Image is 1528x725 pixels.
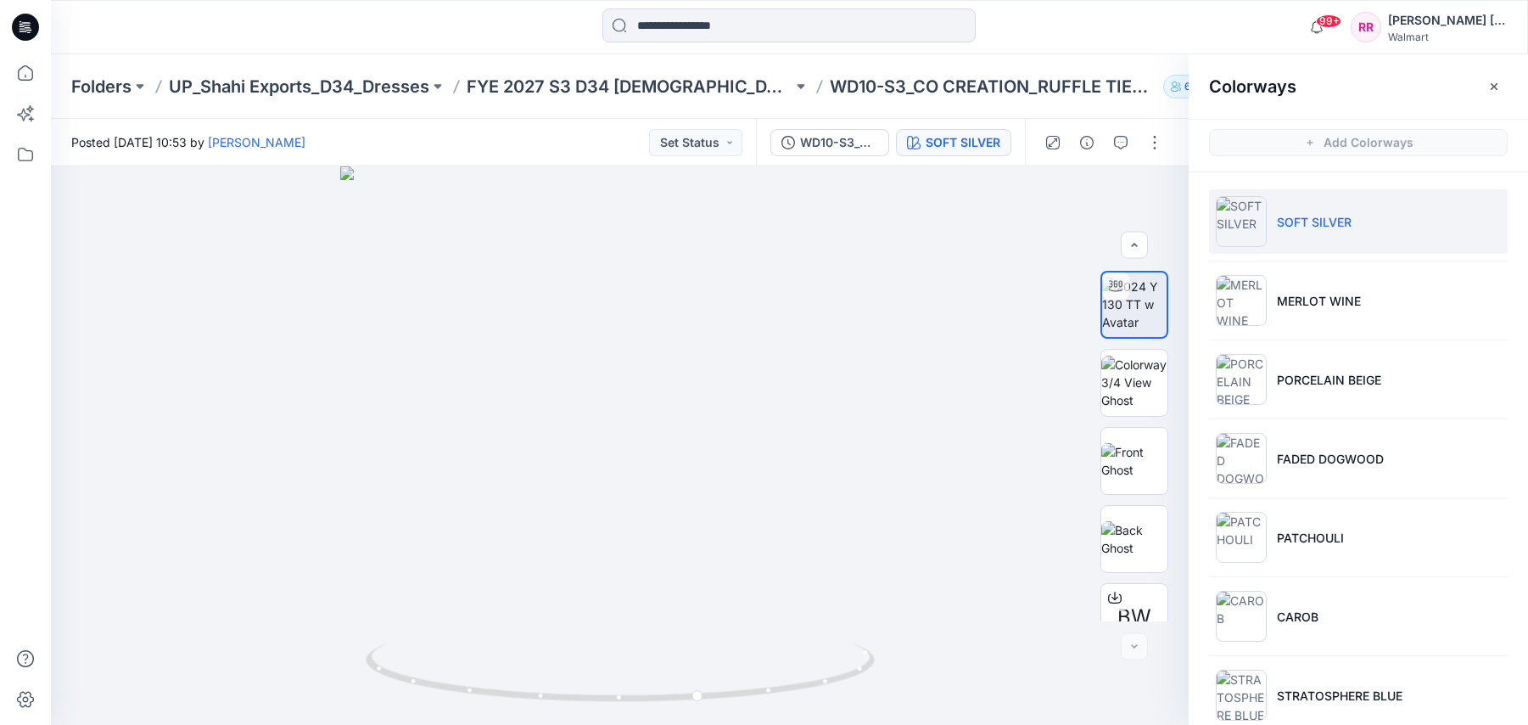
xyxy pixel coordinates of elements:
a: Folders [71,75,132,98]
p: PATCHOULI [1277,529,1344,547]
h2: Colorways [1209,76,1296,97]
img: FADED DOGWOOD [1216,433,1267,484]
p: CAROB [1277,608,1318,626]
img: STRATOSPHERE BLUE [1216,670,1267,721]
img: Colorway 3/4 View Ghost [1101,356,1167,409]
p: 69 [1184,77,1198,96]
p: MERLOT WINE [1277,292,1361,310]
img: Front Ghost [1101,443,1167,479]
img: PORCELAIN BEIGE [1216,354,1267,405]
p: FADED DOGWOOD [1277,450,1384,468]
img: Back Ghost [1101,521,1167,557]
a: [PERSON_NAME] [208,135,305,149]
a: FYE 2027 S3 D34 [DEMOGRAPHIC_DATA] Dresses - Shahi [467,75,792,98]
img: CAROB [1216,591,1267,642]
span: 99+ [1316,14,1341,28]
div: SOFT SILVER [926,133,1000,152]
button: SOFT SILVER [896,129,1011,156]
div: [PERSON_NAME] [PERSON_NAME] [1388,10,1507,31]
p: SOFT SILVER [1277,213,1352,231]
p: PORCELAIN BEIGE [1277,371,1381,389]
span: BW [1117,602,1151,632]
button: WD10-S3_CO CREATION_RUFFLE TIERED MIDI DRESS [770,129,889,156]
a: UP_Shahi Exports_D34_Dresses [169,75,429,98]
div: Walmart [1388,31,1507,43]
img: PATCHOULI [1216,512,1267,563]
span: Posted [DATE] 10:53 by [71,133,305,151]
img: MERLOT WINE [1216,275,1267,326]
p: STRATOSPHERE BLUE [1277,687,1402,705]
div: RR [1351,12,1381,42]
p: WD10-S3_CO CREATION_RUFFLE TIERED MIDI DRESS [830,75,1156,98]
img: SOFT SILVER [1216,196,1267,247]
img: 2024 Y 130 TT w Avatar [1102,278,1167,331]
button: Details [1073,129,1100,156]
button: 69 [1163,75,1219,98]
div: WD10-S3_CO CREATION_RUFFLE TIERED MIDI DRESS [800,133,878,152]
